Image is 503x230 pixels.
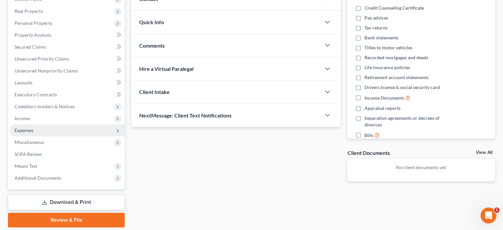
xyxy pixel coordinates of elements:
span: Pay advices [364,15,388,21]
span: Income [15,115,30,121]
span: Property Analysis [15,32,51,38]
span: Comments [139,42,165,49]
span: Lawsuits [15,80,32,85]
span: Life insurance policies [364,64,410,71]
p: No client documents yet. [353,164,490,171]
div: Client Documents [347,149,390,156]
a: Unsecured Nonpriority Claims [9,65,125,77]
span: Codebtors Insiders & Notices [15,104,75,109]
span: Retirement account statements [364,74,429,81]
span: Titles to motor vehicles [364,44,412,51]
span: Hire a Virtual Paralegal [139,66,193,72]
span: Income Documents [364,95,404,101]
span: Miscellaneous [15,139,44,145]
a: Unsecured Priority Claims [9,53,125,65]
a: Lawsuits [9,77,125,89]
a: SOFA Review [9,148,125,160]
a: Property Analysis [9,29,125,41]
span: Client Intake [139,89,170,95]
span: Tax returns [364,24,388,31]
a: Secured Claims [9,41,125,53]
span: SOFA Review [15,151,42,157]
a: View All [476,150,492,155]
span: Unsecured Nonpriority Claims [15,68,78,73]
span: Personal Property [15,20,52,26]
span: Recorded mortgages and deeds [364,54,428,61]
span: Executory Contracts [15,92,57,97]
a: Executory Contracts [9,89,125,101]
iframe: Intercom live chat [481,207,496,223]
span: Separation agreements or decrees of divorces [364,115,452,128]
span: Credit Counseling Certificate [364,5,424,11]
span: NextMessage: Client Text Notifications [139,112,231,118]
span: Expenses [15,127,33,133]
a: Review & File [8,213,125,227]
span: Unsecured Priority Claims [15,56,69,62]
span: 2 [494,207,499,213]
span: Appraisal reports [364,105,400,112]
a: Download & Print [8,195,125,210]
span: Drivers license & social security card [364,84,440,91]
span: Additional Documents [15,175,61,181]
span: Bank statements [364,34,398,41]
span: Secured Claims [15,44,46,50]
span: Means Test [15,163,37,169]
span: Bills [364,132,373,139]
span: Real Property [15,8,43,14]
span: Quick Info [139,19,164,25]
